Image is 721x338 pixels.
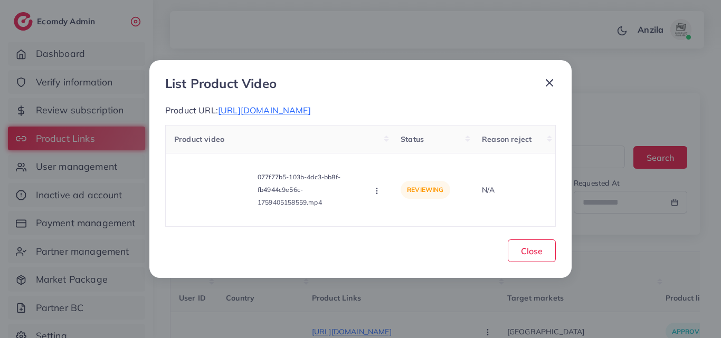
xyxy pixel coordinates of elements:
p: Product URL: [165,104,556,117]
span: Status [401,134,424,144]
p: reviewing [401,181,450,199]
span: Reason reject [482,134,532,144]
span: Product video [174,134,224,144]
button: Close [508,239,556,262]
span: [URL][DOMAIN_NAME] [218,105,311,115]
p: N/A [482,184,547,196]
p: 077f77b5-103b-4dc3-bb8f-fb4944c9e56c-1759405158559.mp4 [258,171,363,209]
span: Close [521,246,543,256]
h3: List Product Video [165,76,277,91]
